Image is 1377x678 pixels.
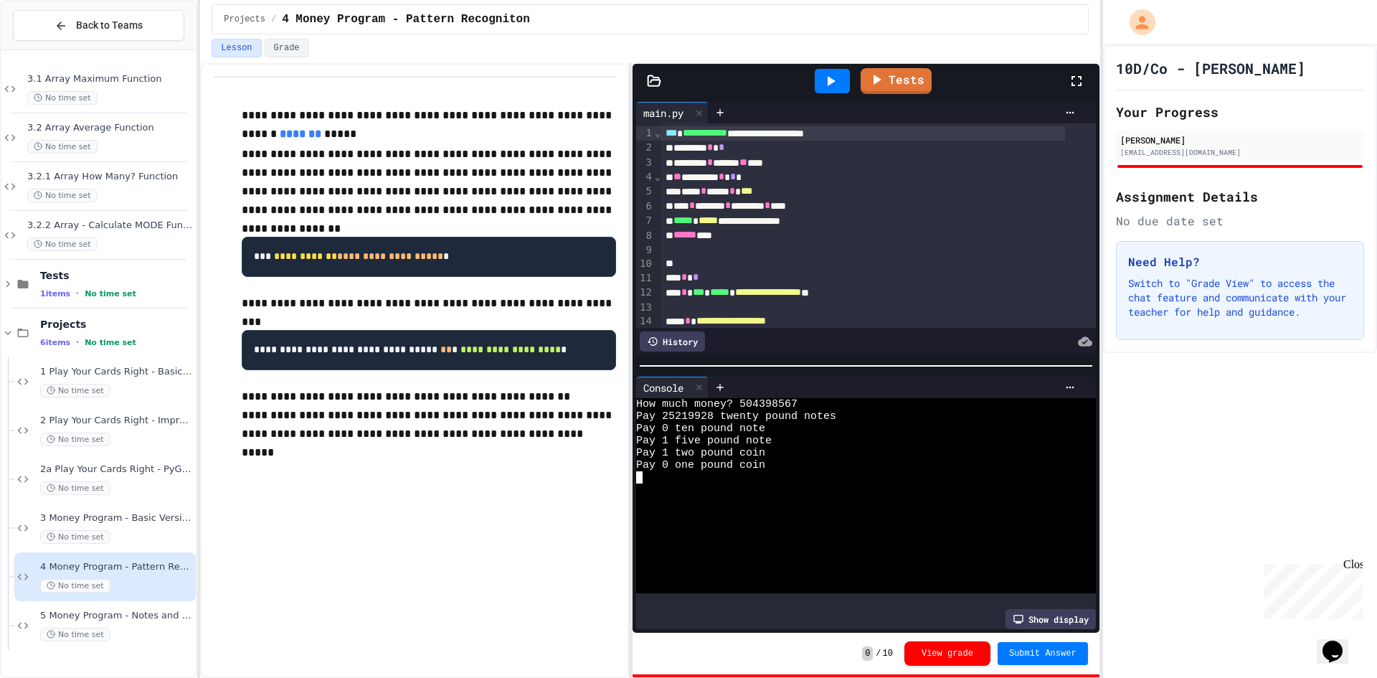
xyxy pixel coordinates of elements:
div: My Account [1115,6,1159,39]
span: No time set [27,140,98,154]
span: Pay 1 two pound coin [636,447,765,459]
span: No time set [40,384,110,397]
div: Chat with us now!Close [6,6,99,91]
span: / [271,14,276,25]
span: How much money? 504398567 [636,398,798,410]
span: No time set [85,338,136,347]
span: 3.1 Array Maximum Function [27,73,193,85]
span: 3 Money Program - Basic Version [40,512,193,524]
div: 7 [636,214,654,228]
span: 3.2 Array Average Function [27,122,193,134]
div: 11 [636,271,654,286]
div: [EMAIL_ADDRESS][DOMAIN_NAME] [1120,147,1360,158]
span: 5 Money Program - Notes and Coins [40,610,193,622]
button: Submit Answer [998,642,1088,665]
div: Console [636,377,709,398]
span: • [76,336,79,348]
span: 6 items [40,338,70,347]
div: No due date set [1116,212,1364,230]
iframe: chat widget [1258,558,1363,619]
div: 5 [636,184,654,199]
span: Submit Answer [1009,648,1076,659]
a: Tests [861,68,932,94]
div: History [640,331,705,352]
span: Back to Teams [76,18,143,33]
div: 13 [636,301,654,315]
button: View grade [904,641,990,666]
div: 14 [636,314,654,329]
span: 1 items [40,289,70,298]
div: 8 [636,229,654,243]
span: Fold line [654,127,661,138]
span: 1 Play Your Cards Right - Basic Version [40,366,193,378]
span: Pay 1 five pound note [636,435,772,447]
span: No time set [27,237,98,251]
div: 1 [636,126,654,141]
div: 10 [636,257,654,271]
span: No time set [40,530,110,544]
span: 2a Play Your Cards Right - PyGame [40,463,193,476]
div: 4 [636,170,654,184]
span: • [76,288,79,299]
button: Grade [265,39,309,57]
span: 3.2.2 Array - Calculate MODE Function [27,220,193,232]
span: Tests [40,269,193,282]
div: 12 [636,286,654,300]
p: Switch to "Grade View" to access the chat feature and communicate with your teacher for help and ... [1128,276,1352,319]
span: Pay 0 ten pound note [636,423,765,435]
span: No time set [40,481,110,495]
span: 2 Play Your Cards Right - Improved [40,415,193,427]
span: / [876,648,881,659]
div: 6 [636,199,654,214]
span: Projects [40,318,193,331]
span: No time set [40,628,110,641]
span: 10 [883,648,893,659]
span: 4 Money Program - Pattern Recogniton [282,11,530,28]
span: 0 [862,646,873,661]
div: Show display [1005,609,1096,629]
div: 2 [636,141,654,155]
span: No time set [85,289,136,298]
h2: Assignment Details [1116,187,1364,207]
div: 9 [636,243,654,258]
h1: 10D/Co - [PERSON_NAME] [1116,58,1305,78]
div: main.py [636,102,709,123]
div: 3 [636,156,654,170]
span: No time set [40,433,110,446]
iframe: chat widget [1317,621,1363,664]
div: [PERSON_NAME] [1120,133,1360,146]
span: 4 Money Program - Pattern Recogniton [40,561,193,573]
h2: Your Progress [1116,102,1364,122]
span: No time set [40,579,110,593]
span: No time set [27,91,98,105]
div: main.py [636,105,691,121]
span: Fold line [654,171,661,182]
span: Pay 0 one pound coin [636,459,765,471]
span: Pay 25219928 twenty pound notes [636,410,836,423]
button: Lesson [212,39,261,57]
div: Console [636,380,691,395]
span: 3.2.1 Array How Many? Function [27,171,193,183]
button: Back to Teams [13,10,184,41]
span: Projects [224,14,265,25]
span: No time set [27,189,98,202]
h3: Need Help? [1128,253,1352,270]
